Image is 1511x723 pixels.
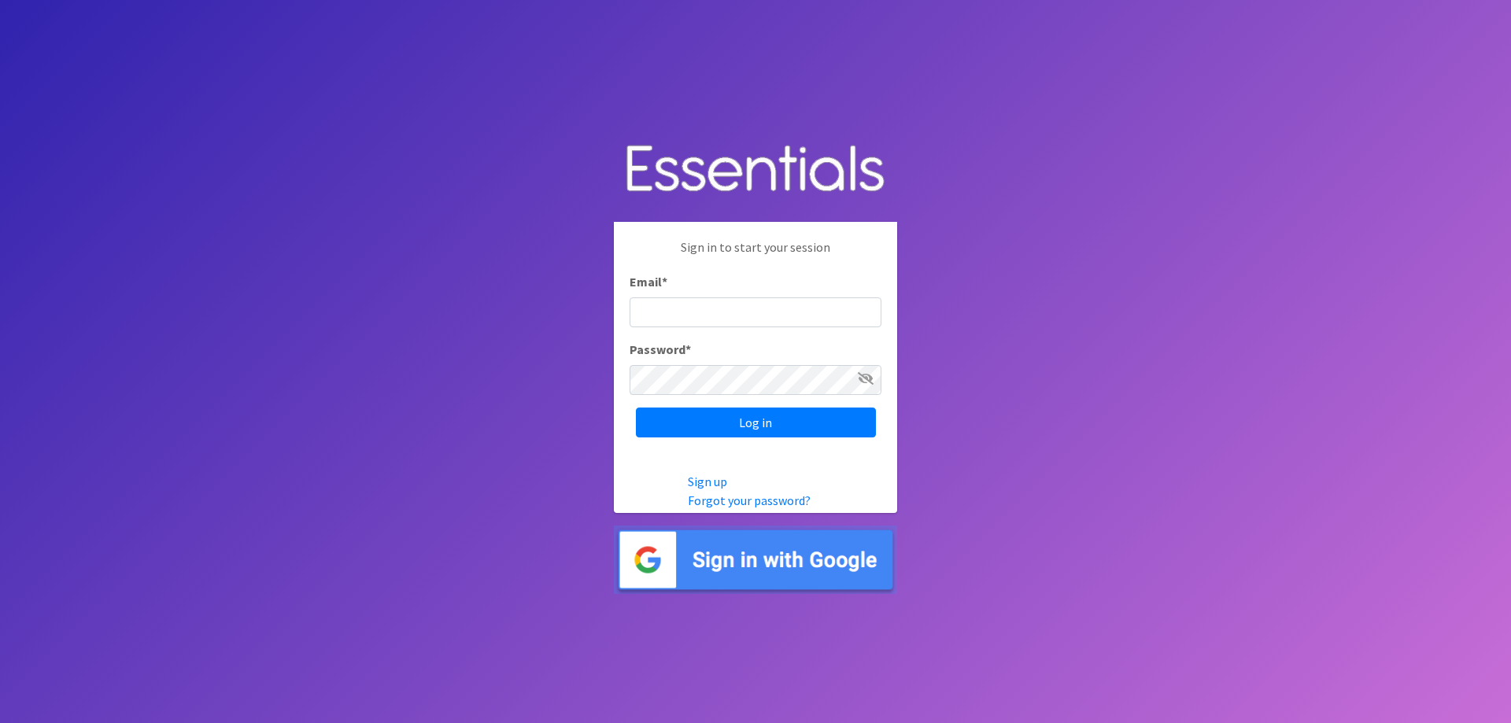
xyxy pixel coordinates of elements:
[630,340,691,359] label: Password
[630,238,881,272] p: Sign in to start your session
[688,474,727,489] a: Sign up
[662,274,667,290] abbr: required
[685,341,691,357] abbr: required
[614,129,897,210] img: Human Essentials
[636,408,876,437] input: Log in
[688,492,811,508] a: Forgot your password?
[614,526,897,594] img: Sign in with Google
[630,272,667,291] label: Email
